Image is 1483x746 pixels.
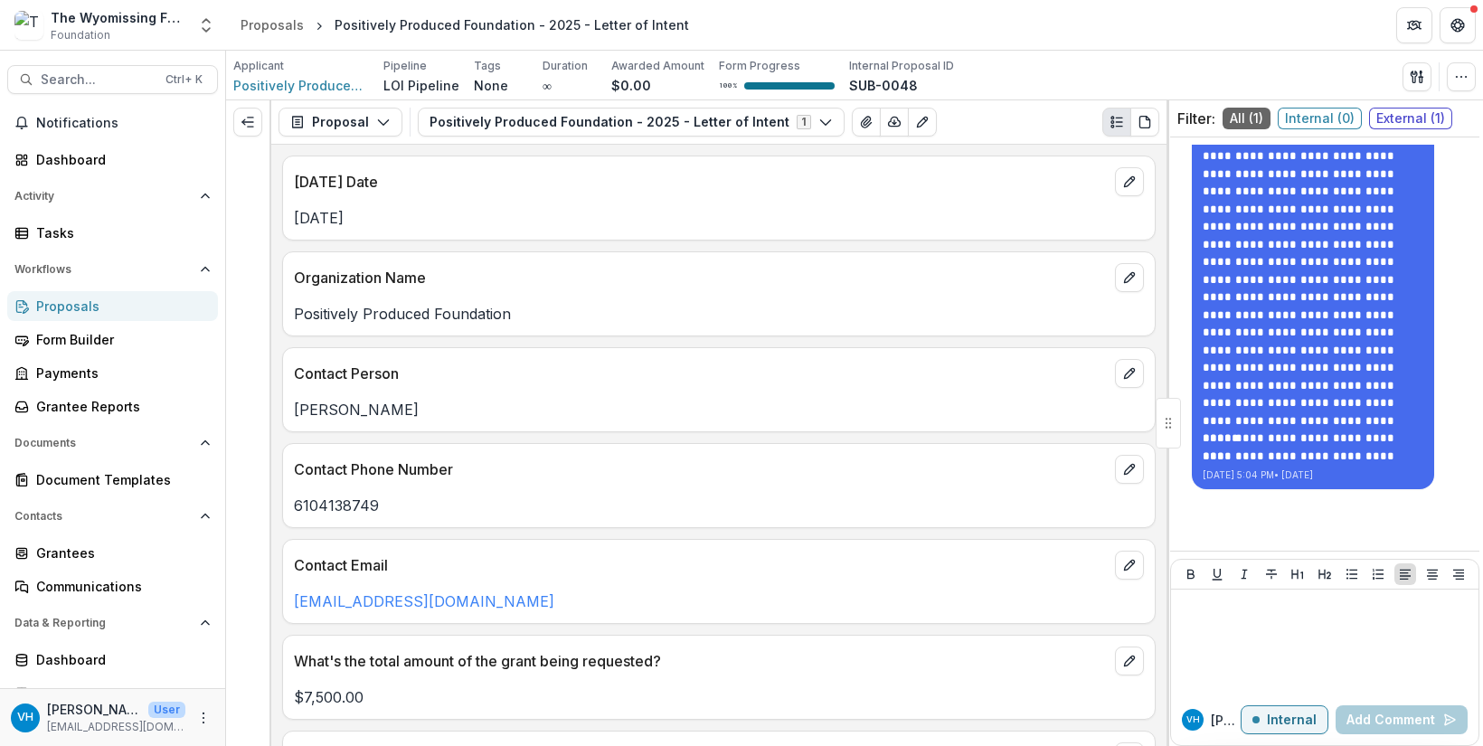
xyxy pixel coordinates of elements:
[36,297,203,316] div: Proposals
[41,72,155,88] span: Search...
[279,108,402,137] button: Proposal
[383,76,459,95] p: LOI Pipeline
[1287,563,1308,585] button: Heading 1
[611,58,704,74] p: Awarded Amount
[474,58,501,74] p: Tags
[7,255,218,284] button: Open Workflows
[233,108,262,137] button: Expand left
[7,291,218,321] a: Proposals
[14,11,43,40] img: The Wyomissing Foundation
[14,617,193,629] span: Data & Reporting
[7,325,218,354] a: Form Builder
[383,58,427,74] p: Pipeline
[294,267,1108,288] p: Organization Name
[1261,563,1282,585] button: Strike
[7,429,218,458] button: Open Documents
[7,65,218,94] button: Search...
[7,609,218,637] button: Open Data & Reporting
[7,465,218,495] a: Document Templates
[7,502,218,531] button: Open Contacts
[294,171,1108,193] p: [DATE] Date
[241,15,304,34] div: Proposals
[36,116,211,131] span: Notifications
[1206,563,1228,585] button: Underline
[7,571,218,601] a: Communications
[294,592,554,610] a: [EMAIL_ADDRESS][DOMAIN_NAME]
[1211,711,1241,730] p: [PERSON_NAME]
[1278,108,1362,129] span: Internal ( 0 )
[17,712,33,723] div: Valeri Harteg
[1233,563,1255,585] button: Italicize
[7,678,218,708] a: Data Report
[1115,263,1144,292] button: edit
[294,363,1108,384] p: Contact Person
[7,182,218,211] button: Open Activity
[1396,7,1432,43] button: Partners
[1115,455,1144,484] button: edit
[294,207,1144,229] p: [DATE]
[611,76,651,95] p: $0.00
[474,76,508,95] p: None
[14,510,193,523] span: Contacts
[36,364,203,382] div: Payments
[1130,108,1159,137] button: PDF view
[1267,713,1317,728] p: Internal
[908,108,937,137] button: Edit as form
[1341,563,1363,585] button: Bullet List
[233,76,369,95] a: Positively Produced Foundation
[162,70,206,90] div: Ctrl + K
[1180,563,1202,585] button: Bold
[1241,705,1328,734] button: Internal
[14,190,193,203] span: Activity
[7,392,218,421] a: Grantee Reports
[36,684,203,703] div: Data Report
[148,702,185,718] p: User
[543,76,552,95] p: ∞
[294,303,1144,325] p: Positively Produced Foundation
[294,495,1144,516] p: 6104138749
[14,263,193,276] span: Workflows
[194,7,219,43] button: Open entity switcher
[7,538,218,568] a: Grantees
[14,437,193,449] span: Documents
[294,686,1144,708] p: $7,500.00
[1102,108,1131,137] button: Plaintext view
[1369,108,1452,129] span: External ( 1 )
[1115,167,1144,196] button: edit
[36,577,203,596] div: Communications
[36,223,203,242] div: Tasks
[719,58,800,74] p: Form Progress
[849,58,954,74] p: Internal Proposal ID
[294,458,1108,480] p: Contact Phone Number
[233,12,696,38] nav: breadcrumb
[1115,359,1144,388] button: edit
[1422,563,1443,585] button: Align Center
[36,150,203,169] div: Dashboard
[51,27,110,43] span: Foundation
[233,12,311,38] a: Proposals
[193,707,214,729] button: More
[36,330,203,349] div: Form Builder
[7,145,218,175] a: Dashboard
[1115,551,1144,580] button: edit
[418,108,845,137] button: Positively Produced Foundation - 2025 - Letter of Intent1
[719,80,737,92] p: 100 %
[1314,563,1336,585] button: Heading 2
[36,470,203,489] div: Document Templates
[51,8,186,27] div: The Wyomissing Foundation
[1186,715,1200,724] div: Valeri Harteg
[294,554,1108,576] p: Contact Email
[1367,563,1389,585] button: Ordered List
[1177,108,1215,129] p: Filter:
[7,109,218,137] button: Notifications
[1336,705,1468,734] button: Add Comment
[233,58,284,74] p: Applicant
[47,719,185,735] p: [EMAIL_ADDRESS][DOMAIN_NAME]
[335,15,689,34] div: Positively Produced Foundation - 2025 - Letter of Intent
[543,58,588,74] p: Duration
[849,76,918,95] p: SUB-0048
[1394,563,1416,585] button: Align Left
[36,543,203,562] div: Grantees
[7,358,218,388] a: Payments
